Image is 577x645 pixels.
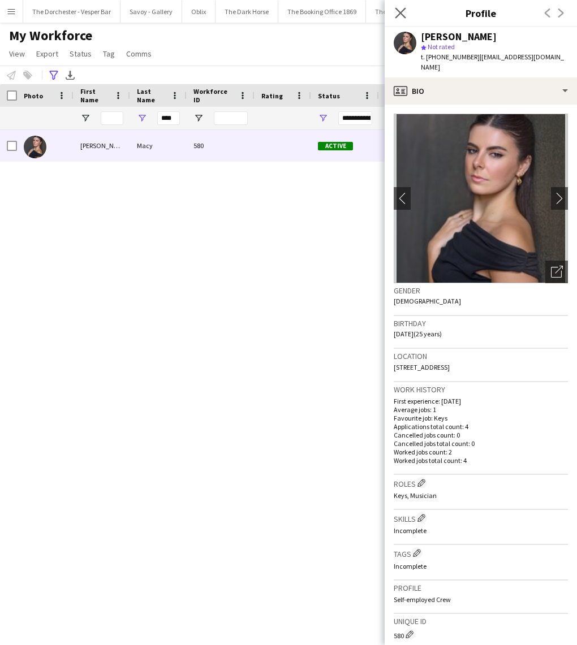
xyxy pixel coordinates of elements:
span: Active [318,142,353,150]
p: Worked jobs total count: 4 [394,456,568,465]
button: Open Filter Menu [137,113,147,123]
span: Last Name [137,87,166,104]
h3: Unique ID [394,616,568,626]
p: First experience: [DATE] [394,397,568,405]
app-action-btn: Advanced filters [47,68,61,82]
h3: Birthday [394,318,568,328]
a: View [5,46,29,61]
span: Rating [261,92,283,100]
button: Open Filter Menu [318,113,328,123]
a: Export [32,46,63,61]
p: Applications total count: 4 [394,422,568,431]
button: Savoy - Gallery [120,1,182,23]
span: Not rated [428,42,455,51]
input: Workforce ID Filter Input [214,111,248,125]
span: First Name [80,87,110,104]
div: Open photos pop-in [545,261,568,283]
span: Keys, Musician [394,491,437,500]
img: Crew avatar or photo [394,114,568,283]
p: Favourite job: Keys [394,414,568,422]
span: [STREET_ADDRESS] [394,363,450,371]
p: Cancelled jobs count: 0 [394,431,568,439]
h3: Profile [394,583,568,593]
h3: Roles [394,477,568,489]
input: First Name Filter Input [101,111,123,125]
span: t. [PHONE_NUMBER] [421,53,480,61]
button: The Booking Office 1869 [278,1,366,23]
span: Export [36,49,58,59]
input: Last Name Filter Input [157,111,180,125]
h3: Tags [394,547,568,559]
span: My Workforce [9,27,92,44]
h3: Work history [394,384,568,395]
span: Status [70,49,92,59]
app-action-btn: Export XLSX [63,68,77,82]
div: [PERSON_NAME] [421,32,497,42]
span: View [9,49,25,59]
div: Macy [130,130,187,161]
p: Incomplete [394,526,568,535]
p: Worked jobs count: 2 [394,448,568,456]
img: Laura Macy [24,136,46,158]
p: Cancelled jobs total count: 0 [394,439,568,448]
button: The Dorchester - Vesper Bar [23,1,120,23]
div: [PERSON_NAME] [74,130,130,161]
p: Self-employed Crew [394,595,568,604]
span: Photo [24,92,43,100]
a: Comms [122,46,156,61]
span: [DEMOGRAPHIC_DATA] [394,297,461,305]
span: Status [318,92,340,100]
h3: Skills [394,512,568,524]
button: The Stage [366,1,414,23]
a: Tag [98,46,119,61]
span: Comms [126,49,152,59]
a: Status [65,46,96,61]
div: 580 [187,130,255,161]
span: | [EMAIL_ADDRESS][DOMAIN_NAME] [421,53,564,71]
h3: Location [394,351,568,361]
button: Open Filter Menu [193,113,204,123]
p: Incomplete [394,562,568,570]
button: The Dark Horse [216,1,278,23]
span: Tag [103,49,115,59]
button: Open Filter Menu [80,113,91,123]
span: [DATE] (25 years) [394,330,442,338]
h3: Profile [385,6,577,20]
div: Bio [385,77,577,105]
h3: Gender [394,285,568,296]
button: Oblix [182,1,216,23]
div: [GEOGRAPHIC_DATA] [379,130,447,161]
span: Workforce ID [193,87,234,104]
div: 580 [394,629,568,640]
p: Average jobs: 1 [394,405,568,414]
